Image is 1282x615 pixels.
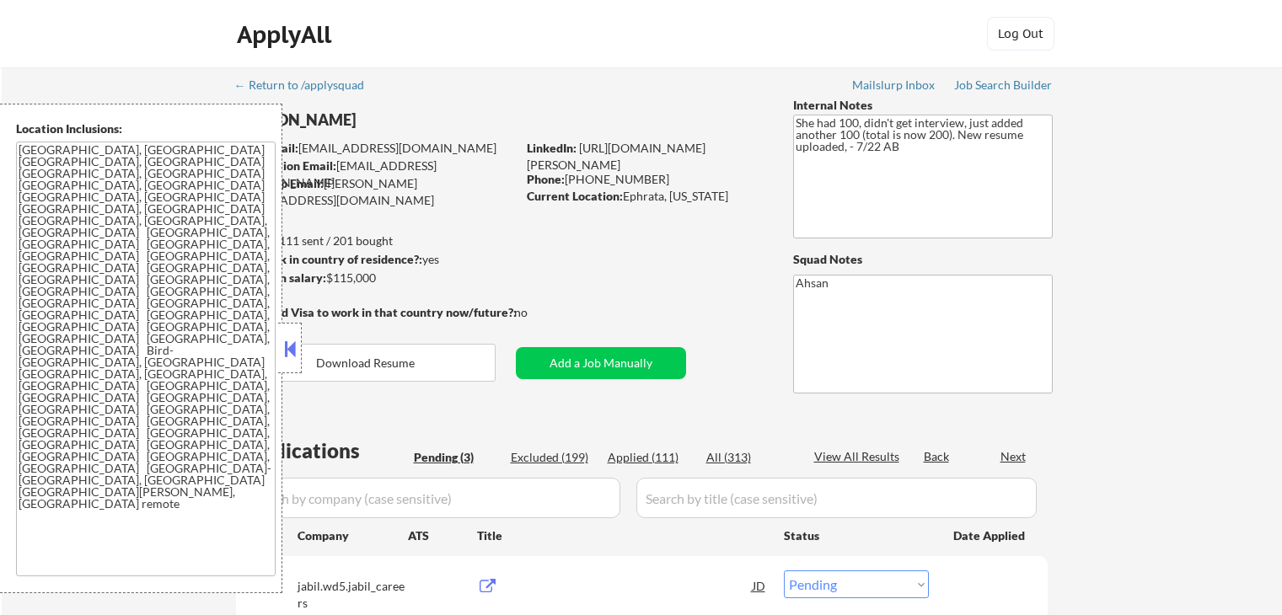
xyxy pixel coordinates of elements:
[852,78,936,95] a: Mailslurp Inbox
[636,478,1037,518] input: Search by title (case sensitive)
[516,347,686,379] button: Add a Job Manually
[852,79,936,91] div: Mailslurp Inbox
[236,110,582,131] div: [PERSON_NAME]
[237,20,336,49] div: ApplyAll
[234,78,380,95] a: ← Return to /applysquad
[784,520,929,550] div: Status
[298,578,408,611] div: jabil.wd5.jabil_careers
[751,570,768,601] div: JD
[237,158,516,190] div: [EMAIL_ADDRESS][DOMAIN_NAME]
[241,441,408,461] div: Applications
[241,478,620,518] input: Search by company (case sensitive)
[235,270,516,286] div: $115,000
[477,527,768,544] div: Title
[237,140,516,157] div: [EMAIL_ADDRESS][DOMAIN_NAME]
[527,172,565,186] strong: Phone:
[235,252,422,266] strong: Can work in country of residence?:
[706,449,791,466] div: All (313)
[514,304,562,321] div: no
[953,527,1027,544] div: Date Applied
[608,449,692,466] div: Applied (111)
[527,189,623,203] strong: Current Location:
[793,97,1053,114] div: Internal Notes
[236,305,517,319] strong: Will need Visa to work in that country now/future?:
[527,141,705,172] a: [URL][DOMAIN_NAME][PERSON_NAME]
[298,527,408,544] div: Company
[16,120,276,137] div: Location Inclusions:
[235,233,516,249] div: 111 sent / 201 bought
[236,344,496,382] button: Download Resume
[954,79,1053,91] div: Job Search Builder
[234,79,380,91] div: ← Return to /applysquad
[987,17,1054,51] button: Log Out
[814,448,904,465] div: View All Results
[408,527,477,544] div: ATS
[924,448,951,465] div: Back
[527,171,765,188] div: [PHONE_NUMBER]
[527,141,577,155] strong: LinkedIn:
[414,449,498,466] div: Pending (3)
[954,78,1053,95] a: Job Search Builder
[1000,448,1027,465] div: Next
[793,251,1053,268] div: Squad Notes
[511,449,595,466] div: Excluded (199)
[236,175,516,208] div: [PERSON_NAME][EMAIL_ADDRESS][DOMAIN_NAME]
[235,251,511,268] div: yes
[527,188,765,205] div: Ephrata, [US_STATE]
